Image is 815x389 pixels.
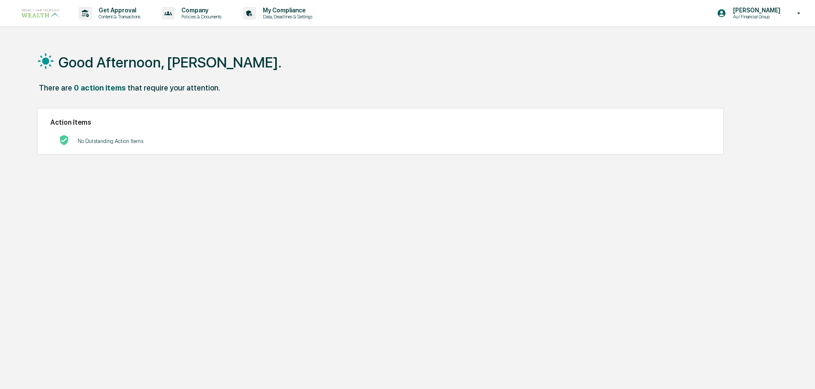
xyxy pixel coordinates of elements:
[175,7,226,14] p: Company
[92,7,145,14] p: Get Approval
[78,138,143,144] p: No Outstanding Action Items
[92,14,145,20] p: Content & Transactions
[175,14,226,20] p: Policies & Documents
[58,54,282,71] h1: Good Afternoon, [PERSON_NAME].
[20,8,61,19] img: logo
[256,7,317,14] p: My Compliance
[50,118,710,126] h2: Action Items
[726,14,785,20] p: Aul Financial Group
[59,135,69,145] img: No Actions logo
[726,7,785,14] p: [PERSON_NAME]
[39,83,72,92] div: There are
[74,83,126,92] div: 0 action items
[256,14,317,20] p: Data, Deadlines & Settings
[128,83,220,92] div: that require your attention.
